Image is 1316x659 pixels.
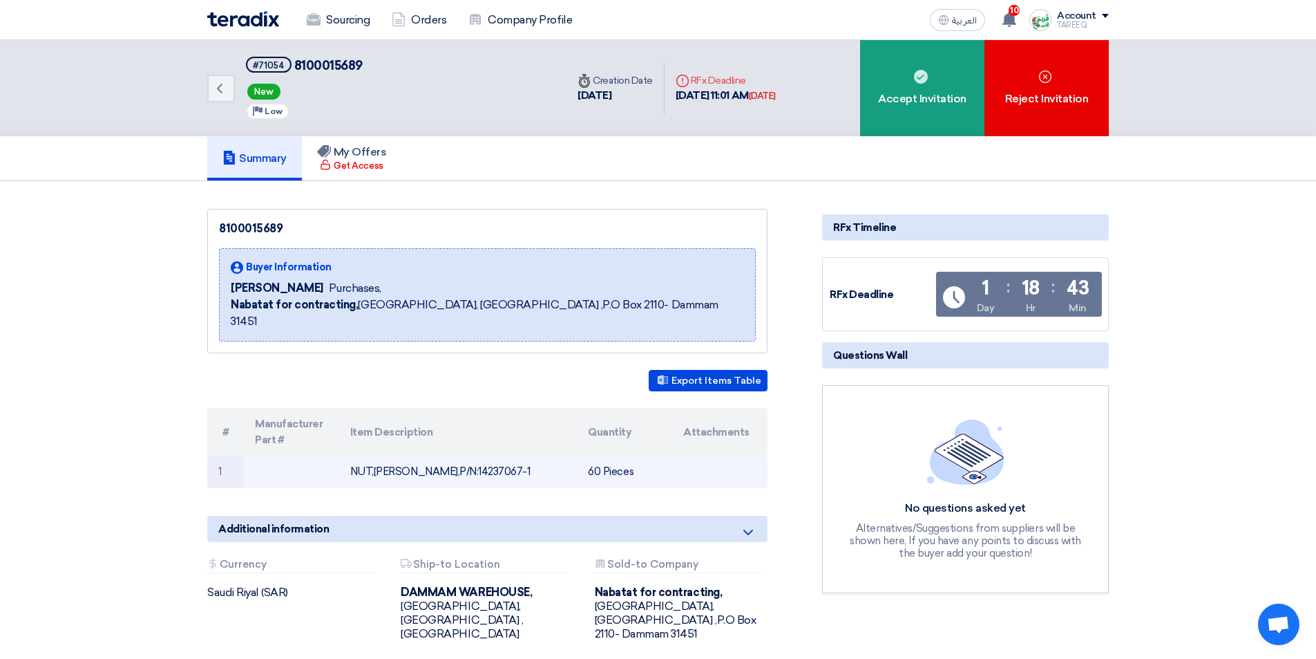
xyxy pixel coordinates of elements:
[244,408,339,456] th: Manufacturer Part #
[578,73,653,88] div: Creation Date
[207,11,279,27] img: Teradix logo
[265,106,283,116] span: Low
[207,136,302,180] a: Summary
[577,456,672,488] td: 60 Pieces
[822,214,1109,241] div: RFx Timeline
[246,260,332,275] span: Buyer Information
[982,279,989,298] div: 1
[294,58,363,73] span: 8100015689
[218,521,329,537] span: Additional information
[207,559,374,573] div: Currency
[578,88,653,104] div: [DATE]
[320,159,383,173] div: Get Access
[231,297,744,330] span: [GEOGRAPHIC_DATA], [GEOGRAPHIC_DATA] ,P.O Box 2110- Dammam 31451
[231,298,358,311] b: Nabatat for contracting,
[317,145,387,159] h5: My Offers
[930,9,985,31] button: العربية
[207,586,380,600] div: Saudi Riyal (SAR)
[1057,21,1109,29] div: TAREEQ
[833,348,907,363] span: Questions Wall
[207,456,244,488] td: 1
[339,408,578,456] th: Item Description
[676,88,776,104] div: [DATE] 11:01 AM
[457,5,583,35] a: Company Profile
[1022,279,1040,298] div: 18
[927,419,1004,484] img: empty_state_list.svg
[595,559,762,573] div: Sold-to Company
[595,586,722,599] b: Nabatat for contracting,
[952,16,977,26] span: العربية
[848,522,1083,559] div: Alternatives/Suggestions from suppliers will be shown here, If you have any points to discuss wit...
[401,586,532,599] b: DAMMAM WAREHOUSE,
[1051,275,1055,299] div: :
[1069,301,1087,315] div: Min
[401,559,568,573] div: Ship-to Location
[247,84,280,100] span: New
[676,73,776,88] div: RFx Deadline
[253,61,285,70] div: #71054
[1258,604,1299,645] a: Open chat
[339,456,578,488] td: NUT,[PERSON_NAME],P/N:14237067-1
[977,301,995,315] div: Day
[860,40,984,136] div: Accept Invitation
[231,280,323,297] span: [PERSON_NAME]
[207,408,244,456] th: #
[984,40,1109,136] div: Reject Invitation
[1067,279,1089,298] div: 43
[848,501,1083,516] div: No questions asked yet
[381,5,457,35] a: Orders
[219,221,756,237] div: 8100015689
[401,586,573,641] div: [GEOGRAPHIC_DATA], [GEOGRAPHIC_DATA] ,[GEOGRAPHIC_DATA]
[649,370,767,391] button: Export Items Table
[1057,10,1096,22] div: Account
[1026,301,1036,315] div: Hr
[577,408,672,456] th: Quantity
[1009,5,1020,16] span: 10
[830,287,933,303] div: RFx Deadline
[222,151,287,165] h5: Summary
[296,5,381,35] a: Sourcing
[246,57,363,74] h5: 8100015689
[329,280,381,297] span: Purchases,
[1029,9,1051,31] img: Screenshot___1727703618088.png
[1007,275,1010,299] div: :
[749,89,776,103] div: [DATE]
[672,408,767,456] th: Attachments
[302,136,402,180] a: My Offers Get Access
[595,586,767,641] div: [GEOGRAPHIC_DATA], [GEOGRAPHIC_DATA] ,P.O Box 2110- Dammam 31451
